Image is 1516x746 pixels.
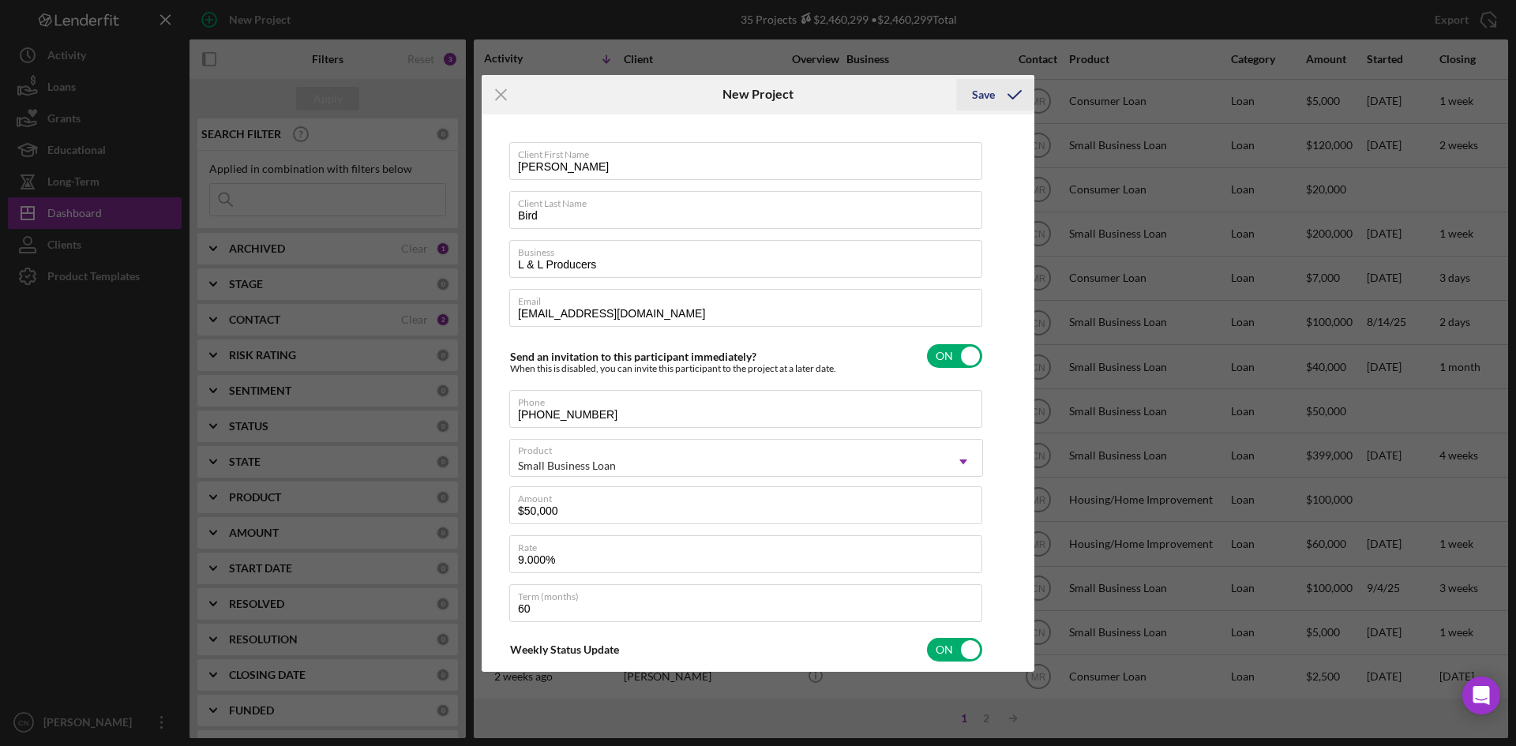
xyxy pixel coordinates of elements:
label: Send an invitation to this participant immediately? [510,350,756,363]
h6: New Project [722,87,794,101]
div: Small Business Loan [518,459,616,472]
label: Term (months) [518,585,982,602]
button: Save [956,79,1034,111]
label: Rate [518,536,982,553]
label: Business [518,241,982,258]
label: Email [518,290,982,307]
div: Open Intercom Messenger [1462,677,1500,714]
div: Save [972,79,995,111]
label: Client First Name [518,143,982,160]
div: When this is disabled, you can invite this participant to the project at a later date. [510,363,836,374]
label: Amount [518,487,982,504]
label: Phone [518,391,982,408]
label: Client Last Name [518,192,982,209]
label: Weekly Status Update [510,643,619,656]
